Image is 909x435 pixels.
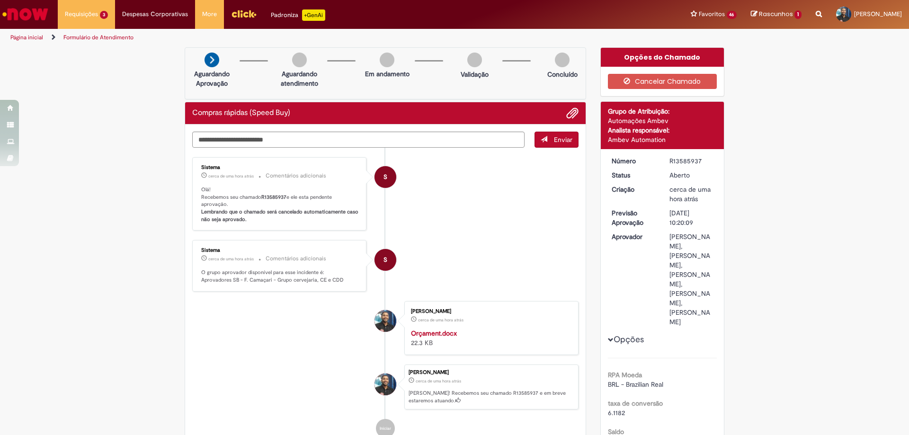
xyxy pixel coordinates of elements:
[1,5,50,24] img: ServiceNow
[231,7,257,21] img: click_logo_yellow_360x200.png
[554,135,572,144] span: Enviar
[383,166,387,188] span: S
[7,29,599,46] ul: Trilhas de página
[208,173,254,179] span: cerca de uma hora atrás
[201,165,359,170] div: Sistema
[201,269,359,284] p: O grupo aprovador disponível para esse incidente é: Aprovadores SB - F. Camaçari - Grupo cervejar...
[122,9,188,19] span: Despesas Corporativas
[292,53,307,67] img: img-circle-grey.png
[201,186,359,223] p: Olá! Recebemos seu chamado e ele esta pendente aprovação.
[380,53,394,67] img: img-circle-grey.png
[409,390,573,404] p: [PERSON_NAME]! Recebemos seu chamado R13585937 e em breve estaremos atuando.
[608,408,625,417] span: 6.1182
[261,194,286,201] b: R13585937
[411,329,457,337] a: Orçament.docx
[669,185,713,204] div: 01/10/2025 13:20:09
[409,370,573,375] div: [PERSON_NAME]
[276,69,322,88] p: Aguardando atendimento
[65,9,98,19] span: Requisições
[208,256,254,262] span: cerca de uma hora atrás
[271,9,325,21] div: Padroniza
[608,399,663,408] b: taxa de conversão
[547,70,578,79] p: Concluído
[418,317,463,323] time: 01/10/2025 13:20:03
[794,10,802,19] span: 1
[608,135,717,144] div: Ambev Automation
[605,170,663,180] dt: Status
[201,248,359,253] div: Sistema
[411,309,569,314] div: [PERSON_NAME]
[608,380,663,389] span: BRL - Brazilian Real
[535,132,579,148] button: Enviar
[608,107,717,116] div: Grupo de Atribuição:
[854,10,902,18] span: [PERSON_NAME]
[605,232,663,241] dt: Aprovador
[605,185,663,194] dt: Criação
[605,156,663,166] dt: Número
[418,317,463,323] span: cerca de uma hora atrás
[669,185,711,203] span: cerca de uma hora atrás
[374,310,396,332] div: Ronaldo Silva Bispo
[416,378,461,384] time: 01/10/2025 13:20:09
[461,70,489,79] p: Validação
[374,249,396,271] div: System
[669,170,713,180] div: Aberto
[751,10,802,19] a: Rascunhos
[192,132,525,148] textarea: Digite sua mensagem aqui...
[759,9,793,18] span: Rascunhos
[566,107,579,119] button: Adicionar anexos
[467,53,482,67] img: img-circle-grey.png
[608,74,717,89] button: Cancelar Chamado
[208,256,254,262] time: 01/10/2025 13:20:17
[266,172,326,180] small: Comentários adicionais
[699,9,725,19] span: Favoritos
[383,249,387,271] span: S
[266,255,326,263] small: Comentários adicionais
[365,69,410,79] p: Em andamento
[189,69,235,88] p: Aguardando Aprovação
[374,373,396,395] div: Ronaldo Silva Bispo
[669,208,713,227] div: [DATE] 10:20:09
[374,166,396,188] div: System
[608,125,717,135] div: Analista responsável:
[608,371,642,379] b: RPA Moeda
[608,116,717,125] div: Automações Ambev
[669,156,713,166] div: R13585937
[202,9,217,19] span: More
[63,34,134,41] a: Formulário de Atendimento
[205,53,219,67] img: arrow-next.png
[555,53,570,67] img: img-circle-grey.png
[192,109,290,117] h2: Compras rápidas (Speed Buy) Histórico de tíquete
[10,34,43,41] a: Página inicial
[201,208,360,223] b: Lembrando que o chamado será cancelado automaticamente caso não seja aprovado.
[302,9,325,21] p: +GenAi
[411,328,569,347] div: 22.3 KB
[727,11,737,19] span: 46
[192,364,579,410] li: Ronaldo Silva Bispo
[605,208,663,227] dt: Previsão Aprovação
[100,11,108,19] span: 3
[601,48,724,67] div: Opções do Chamado
[669,232,713,327] div: [PERSON_NAME], [PERSON_NAME], [PERSON_NAME], [PERSON_NAME], [PERSON_NAME]
[416,378,461,384] span: cerca de uma hora atrás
